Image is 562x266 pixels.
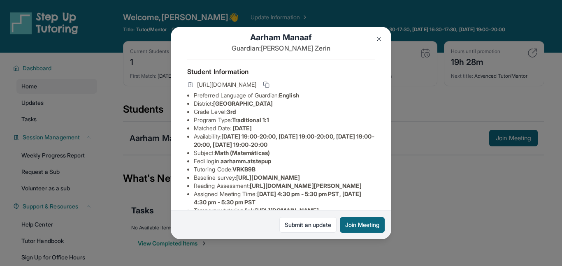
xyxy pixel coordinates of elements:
[250,182,362,189] span: [URL][DOMAIN_NAME][PERSON_NAME]
[232,116,269,123] span: Traditional 1:1
[194,108,375,116] li: Grade Level:
[340,217,385,233] button: Join Meeting
[279,92,299,99] span: English
[194,190,375,206] li: Assigned Meeting Time :
[261,80,271,90] button: Copy link
[194,132,375,149] li: Availability:
[232,166,255,173] span: VRKB9B
[194,165,375,173] li: Tutoring Code :
[194,173,375,182] li: Baseline survey :
[194,149,375,157] li: Subject :
[376,36,382,42] img: Close Icon
[227,108,236,115] span: 3rd
[197,81,256,89] span: [URL][DOMAIN_NAME]
[187,32,375,43] h1: Aarham Manaaf
[236,174,300,181] span: [URL][DOMAIN_NAME]
[194,133,374,148] span: [DATE] 19:00-20:00, [DATE] 19:00-20:00, [DATE] 19:00-20:00, [DATE] 19:00-20:00
[213,100,273,107] span: [GEOGRAPHIC_DATA]
[194,157,375,165] li: Eedi login :
[194,190,361,206] span: [DATE] 4:30 pm - 5:30 pm PST, [DATE] 4:30 pm - 5:30 pm PST
[194,91,375,99] li: Preferred Language of Guardian:
[194,116,375,124] li: Program Type:
[194,182,375,190] li: Reading Assessment :
[279,217,337,233] a: Submit an update
[215,149,270,156] span: Math (Matemáticas)
[194,99,375,108] li: District:
[255,207,319,214] span: [URL][DOMAIN_NAME]
[221,157,271,164] span: aarhamm.atstepup
[187,67,375,76] h4: Student Information
[187,43,375,53] p: Guardian: [PERSON_NAME] Zerin
[194,124,375,132] li: Matched Date:
[194,206,375,215] li: Temporary tutoring link :
[233,125,252,132] span: [DATE]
